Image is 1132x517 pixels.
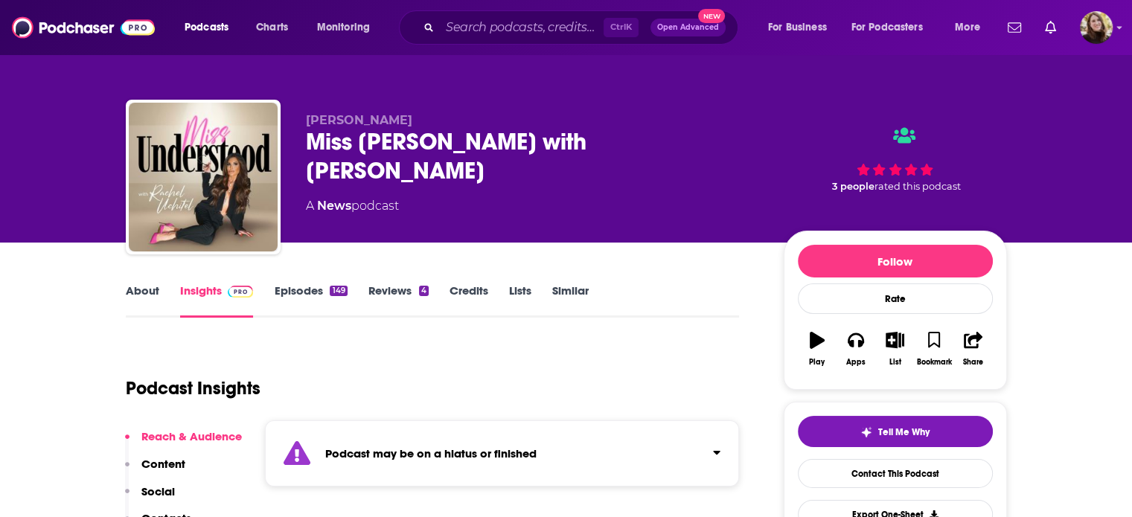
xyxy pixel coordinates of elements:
[317,17,370,38] span: Monitoring
[125,457,185,484] button: Content
[878,426,930,438] span: Tell Me Why
[450,283,488,318] a: Credits
[1080,11,1113,44] button: Show profile menu
[916,358,951,367] div: Bookmark
[180,283,254,318] a: InsightsPodchaser Pro
[125,484,175,512] button: Social
[1080,11,1113,44] img: User Profile
[953,322,992,376] button: Share
[413,10,752,45] div: Search podcasts, credits, & more...
[657,24,719,31] span: Open Advanced
[846,358,866,367] div: Apps
[265,420,740,487] section: Click to expand status details
[784,113,1007,205] div: 3 peoplerated this podcast
[552,283,589,318] a: Similar
[809,358,825,367] div: Play
[129,103,278,251] img: Miss Understood with Rachel Uchitel
[860,426,872,438] img: tell me why sparkle
[768,17,827,38] span: For Business
[963,358,983,367] div: Share
[306,197,399,215] div: A podcast
[832,181,874,192] span: 3 people
[1039,15,1062,40] a: Show notifications dropdown
[509,283,531,318] a: Lists
[758,16,845,39] button: open menu
[228,286,254,298] img: Podchaser Pro
[274,283,347,318] a: Episodes149
[875,322,914,376] button: List
[246,16,297,39] a: Charts
[650,19,726,36] button: Open AdvancedNew
[256,17,288,38] span: Charts
[125,429,242,457] button: Reach & Audience
[955,17,980,38] span: More
[306,113,412,127] span: [PERSON_NAME]
[798,322,837,376] button: Play
[12,13,155,42] img: Podchaser - Follow, Share and Rate Podcasts
[141,457,185,471] p: Content
[174,16,248,39] button: open menu
[798,459,993,488] a: Contact This Podcast
[325,446,537,460] strong: Podcast may be on a hiatus or finished
[837,322,875,376] button: Apps
[851,17,923,38] span: For Podcasters
[330,286,347,296] div: 149
[368,283,429,318] a: Reviews4
[1080,11,1113,44] span: Logged in as katiefuchs
[126,377,260,399] h1: Podcast Insights
[798,245,993,277] button: Follow
[889,358,901,367] div: List
[307,16,389,39] button: open menu
[842,16,944,39] button: open menu
[419,286,429,296] div: 4
[185,17,228,38] span: Podcasts
[915,322,953,376] button: Bookmark
[698,9,725,23] span: New
[141,429,242,443] p: Reach & Audience
[1002,15,1027,40] a: Show notifications dropdown
[604,18,639,37] span: Ctrl K
[440,16,604,39] input: Search podcasts, credits, & more...
[944,16,999,39] button: open menu
[874,181,961,192] span: rated this podcast
[798,283,993,314] div: Rate
[126,283,159,318] a: About
[317,199,351,213] a: News
[798,416,993,447] button: tell me why sparkleTell Me Why
[141,484,175,498] p: Social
